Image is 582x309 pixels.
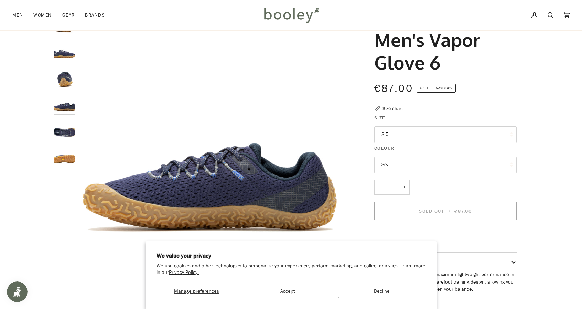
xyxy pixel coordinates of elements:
[78,14,350,286] img: Merrell Men&#39;s Vapor Glove 6 Sea - Booley Galway
[261,5,321,25] img: Booley
[399,180,410,195] button: +
[374,145,395,152] span: Colour
[62,12,75,19] span: Gear
[374,114,386,121] span: Size
[446,208,453,214] span: •
[374,180,385,195] button: −
[54,119,75,140] img: Merrell Men's Vapor Glove 6 Sea - Booley Galway
[374,82,413,96] span: €87.00
[420,85,429,90] span: Sale
[157,252,425,260] h2: We value your privacy
[430,85,435,90] em: •
[54,93,75,114] img: Merrell Men's Vapor Glove 6 Sea - Booley Galway
[374,271,517,293] p: The Vapor Glove 6 provides maximum lightweight performance in minimalist trail running and barefo...
[78,14,350,286] div: Merrell Men's Vapor Glove 6 Sea - Booley Galway
[174,288,219,295] span: Manage preferences
[157,285,237,298] button: Manage preferences
[54,40,75,61] img: Merrell Men's Vapor Glove 6 Sea - Booley Galway
[33,12,52,19] span: Women
[382,105,403,112] div: Size chart
[454,208,472,214] span: €87.00
[374,202,517,220] button: Sold Out • €87.00
[54,66,75,87] img: Merrell Men's Vapor Glove 6 Sea - Booley Galway
[244,285,331,298] button: Accept
[338,285,425,298] button: Decline
[169,269,199,276] a: Privacy Policy.
[444,85,452,90] span: 30%
[374,253,517,271] button: Description
[417,84,456,93] span: Save
[374,126,517,143] button: 8.5
[374,157,517,173] button: Sea
[85,12,105,19] span: Brands
[419,208,444,214] span: Sold Out
[7,281,28,302] iframe: Button to open loyalty program pop-up
[12,12,23,19] span: Men
[157,263,425,276] p: We use cookies and other technologies to personalize your experience, perform marketing, and coll...
[54,146,75,166] img: Merrell Men's Vapor Glove 6 Sea - Booley Galway
[374,180,410,195] input: Quantity
[374,28,511,74] h1: Men's Vapor Glove 6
